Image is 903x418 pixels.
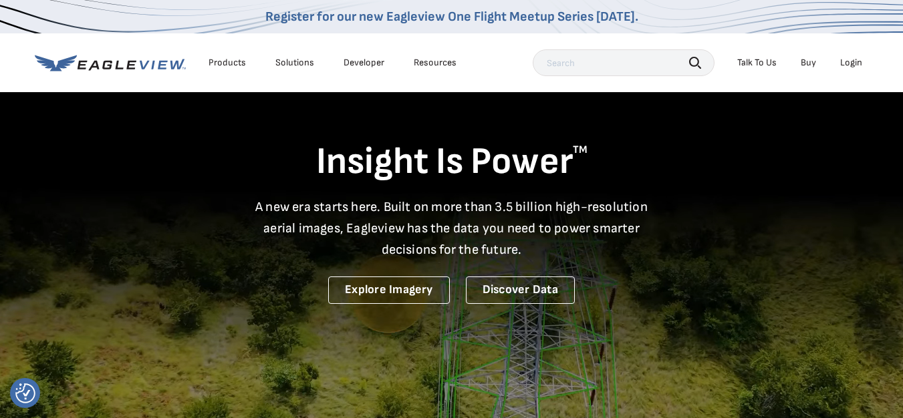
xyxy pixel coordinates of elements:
a: Explore Imagery [328,276,450,304]
h1: Insight Is Power [35,139,869,186]
a: Register for our new Eagleview One Flight Meetup Series [DATE]. [265,9,638,25]
sup: TM [573,144,588,156]
p: A new era starts here. Built on more than 3.5 billion high-resolution aerial images, Eagleview ha... [247,196,656,260]
a: Buy [801,57,816,69]
div: Login [840,57,862,69]
input: Search [533,49,715,76]
a: Discover Data [466,276,575,304]
button: Consent Preferences [15,383,35,403]
div: Solutions [275,57,314,69]
a: Developer [344,57,384,69]
img: Revisit consent button [15,383,35,403]
div: Talk To Us [737,57,777,69]
div: Resources [414,57,457,69]
div: Products [209,57,246,69]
